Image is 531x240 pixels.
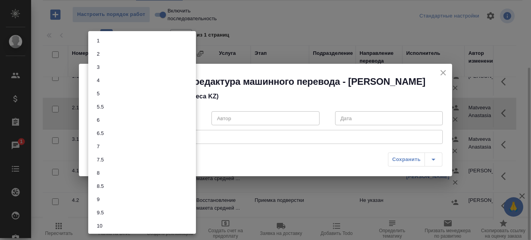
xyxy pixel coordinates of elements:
[94,103,106,111] button: 5.5
[94,63,102,72] button: 3
[94,37,102,45] button: 1
[94,169,102,177] button: 8
[94,89,102,98] button: 5
[94,208,106,217] button: 9.5
[94,222,105,230] button: 10
[94,182,106,191] button: 8.5
[94,50,102,58] button: 2
[94,76,102,85] button: 4
[94,195,102,204] button: 9
[94,129,106,138] button: 6.5
[94,142,102,151] button: 7
[94,116,102,124] button: 6
[94,156,106,164] button: 7.5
